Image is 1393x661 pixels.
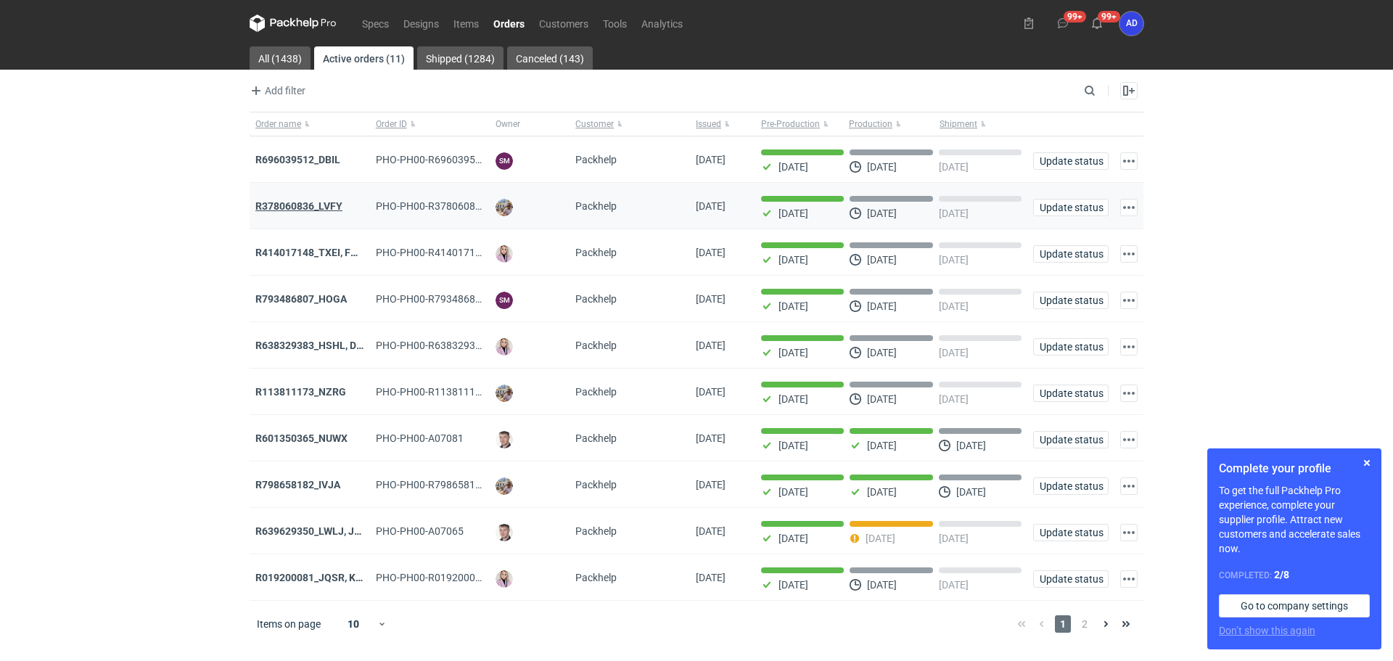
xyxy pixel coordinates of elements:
span: Production [849,118,892,130]
img: Klaudia Wiśniewska [496,245,513,263]
span: PHO-PH00-A07065 [376,525,464,537]
p: [DATE] [939,300,969,312]
p: [DATE] [939,533,969,544]
span: Packhelp [575,247,617,258]
span: Packhelp [575,154,617,165]
span: Packhelp [575,525,617,537]
p: [DATE] [867,579,897,591]
a: R696039512_DBIL [255,154,340,165]
button: Pre-Production [755,112,846,136]
a: Items [446,15,486,32]
img: Maciej Sikora [496,431,513,448]
p: To get the full Packhelp Pro experience, complete your supplier profile. Attract new customers an... [1219,483,1370,556]
button: Skip for now [1358,454,1376,472]
button: Update status [1033,431,1109,448]
figcaption: SM [496,152,513,170]
p: [DATE] [867,254,897,266]
button: Don’t show this again [1219,623,1315,638]
button: AD [1119,12,1143,36]
button: Update status [1033,385,1109,402]
button: 99+ [1085,12,1109,35]
img: Michał Palasek [496,477,513,495]
p: [DATE] [867,300,897,312]
a: Orders [486,15,532,32]
p: [DATE] [778,486,808,498]
span: Update status [1040,342,1102,352]
svg: Packhelp Pro [250,15,337,32]
span: 12/08/2025 [696,247,726,258]
span: 06/08/2025 [696,432,726,444]
p: [DATE] [778,393,808,405]
img: Klaudia Wiśniewska [496,570,513,588]
p: [DATE] [867,161,897,173]
span: Packhelp [575,386,617,398]
span: Update status [1040,156,1102,166]
a: Specs [355,15,396,32]
span: PHO-PH00-A07081 [376,432,464,444]
button: Actions [1120,245,1138,263]
figcaption: SM [496,292,513,309]
span: Order ID [376,118,407,130]
p: [DATE] [939,579,969,591]
button: Actions [1120,570,1138,588]
span: 07/08/2025 [696,386,726,398]
p: [DATE] [778,254,808,266]
p: [DATE] [867,486,897,498]
p: [DATE] [778,300,808,312]
span: Update status [1040,574,1102,584]
p: [DATE] [778,579,808,591]
p: [DATE] [778,208,808,219]
a: R378060836_LVFY [255,200,342,212]
button: Update status [1033,245,1109,263]
a: R019200081_JQSR, KAYL [255,572,374,583]
button: Customer [570,112,690,136]
strong: R638329383_HSHL, DETO [255,340,376,351]
h1: Complete your profile [1219,460,1370,477]
button: Order name [250,112,370,136]
a: R113811173_NZRG [255,386,346,398]
p: [DATE] [939,347,969,358]
span: Packhelp [575,340,617,351]
span: 20/08/2025 [696,200,726,212]
a: R639629350_LWLJ, JGWC [255,525,377,537]
span: PHO-PH00-R798658182_IVJA [376,479,513,490]
strong: R798658182_IVJA [255,479,340,490]
span: Add filter [247,82,305,99]
span: Update status [1040,481,1102,491]
a: Designs [396,15,446,32]
span: 04/08/2025 [696,525,726,537]
p: [DATE] [867,440,897,451]
a: Tools [596,15,634,32]
button: Actions [1120,199,1138,216]
a: Go to company settings [1219,594,1370,617]
span: Owner [496,118,520,130]
button: Actions [1120,431,1138,448]
span: Packhelp [575,432,617,444]
button: Order ID [370,112,490,136]
a: R414017148_TXEI, FODU, EARC [255,247,400,258]
a: Active orders (11) [314,46,414,70]
p: [DATE] [867,208,897,219]
span: PHO-PH00-R378060836_LVFY [376,200,514,212]
button: Update status [1033,199,1109,216]
p: [DATE] [939,208,969,219]
input: Search [1081,82,1127,99]
p: [DATE] [778,161,808,173]
span: PHO-PH00-R113811173_NZRG [376,386,518,398]
span: 1 [1055,615,1071,633]
button: Add filter [247,82,306,99]
a: R601350365_NUWX [255,432,348,444]
span: Update status [1040,295,1102,305]
button: 99+ [1051,12,1074,35]
div: 10 [330,614,377,634]
button: Actions [1120,152,1138,170]
button: Actions [1120,338,1138,356]
span: Update status [1040,435,1102,445]
p: [DATE] [956,486,986,498]
span: 05/08/2025 [696,479,726,490]
button: Shipment [937,112,1027,136]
